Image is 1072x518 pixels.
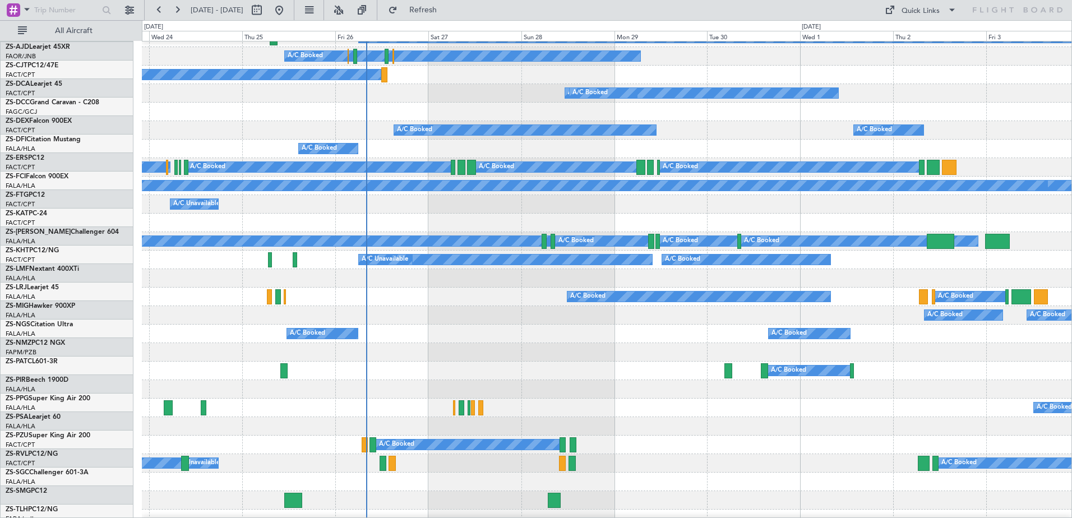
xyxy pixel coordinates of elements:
div: A/C Booked [1037,399,1072,416]
span: ZS-PPG [6,395,29,402]
span: ZS-KHT [6,247,29,254]
span: ZS-KAT [6,210,29,217]
span: ZS-SGC [6,469,29,476]
div: A/C Booked [1030,307,1065,323]
a: ZS-DCALearjet 45 [6,81,62,87]
div: A/C Booked [302,140,337,157]
span: ZS-ERS [6,155,28,161]
a: FALA/HLA [6,237,35,246]
span: ZS-PZU [6,432,29,439]
span: ZS-RVL [6,451,28,457]
a: ZS-PPGSuper King Air 200 [6,395,90,402]
span: ZS-PAT [6,358,27,365]
div: A/C Booked [771,325,807,342]
div: A/C Booked [663,233,698,249]
span: ZS-NGS [6,321,30,328]
a: ZS-PIRBeech 1900D [6,377,68,383]
a: ZS-AJDLearjet 45XR [6,44,70,50]
a: ZS-DEXFalcon 900EX [6,118,72,124]
span: ZS-DCA [6,81,30,87]
a: ZS-TLHPC12/NG [6,506,58,513]
div: A/C Booked [927,307,963,323]
a: FACT/CPT [6,89,35,98]
a: FACT/CPT [6,219,35,227]
a: FACT/CPT [6,441,35,449]
span: ZS-DCC [6,99,30,106]
a: ZS-CJTPC12/47E [6,62,58,69]
div: A/C Booked [558,233,594,249]
input: Trip Number [34,2,99,18]
div: A/C Booked [938,288,973,305]
a: ZS-FCIFalcon 900EX [6,173,68,180]
span: ZS-TLH [6,506,28,513]
a: FALA/HLA [6,385,35,394]
a: FAPM/PZB [6,348,36,357]
span: ZS-[PERSON_NAME] [6,229,71,235]
a: ZS-NMZPC12 NGX [6,340,65,346]
div: Fri 26 [335,31,428,41]
span: ZS-SMG [6,488,31,494]
div: A/C Booked [663,159,698,175]
a: FAOR/JNB [6,52,36,61]
div: A/C Booked [941,455,977,471]
a: ZS-PZUSuper King Air 200 [6,432,90,439]
a: FALA/HLA [6,293,35,301]
a: FALA/HLA [6,330,35,338]
a: ZS-MIGHawker 900XP [6,303,75,309]
a: FAGC/GCJ [6,108,37,116]
div: A/C Booked [572,85,608,101]
div: A/C Booked [190,159,225,175]
div: [DATE] [144,22,163,32]
a: FALA/HLA [6,311,35,320]
div: A/C Booked [288,48,323,64]
a: ZS-SMGPC12 [6,488,47,494]
a: FACT/CPT [6,126,35,135]
span: ZS-MIG [6,303,29,309]
a: ZS-FTGPC12 [6,192,45,198]
div: A/C Booked [379,436,414,453]
a: ZS-ERSPC12 [6,155,44,161]
div: Wed 1 [800,31,893,41]
a: ZS-NGSCitation Ultra [6,321,73,328]
div: A/C Unavailable [362,251,408,268]
span: ZS-FTG [6,192,29,198]
span: Refresh [400,6,447,14]
a: FALA/HLA [6,422,35,431]
span: ZS-DEX [6,118,29,124]
button: All Aircraft [12,22,122,40]
div: A/C Booked [479,159,514,175]
a: FACT/CPT [6,459,35,468]
div: Wed 24 [149,31,242,41]
a: FALA/HLA [6,478,35,486]
div: A/C Booked [744,233,779,249]
a: ZS-KHTPC12/NG [6,247,59,254]
div: A/C Booked [568,85,603,101]
span: ZS-NMZ [6,340,31,346]
div: A/C Booked [397,122,432,138]
a: ZS-LRJLearjet 45 [6,284,59,291]
span: ZS-CJT [6,62,27,69]
div: Thu 2 [893,31,986,41]
a: FACT/CPT [6,71,35,79]
a: FALA/HLA [6,404,35,412]
div: A/C Unavailable [173,196,220,212]
a: ZS-LMFNextant 400XTi [6,266,79,272]
a: ZS-PATCL601-3R [6,358,58,365]
span: ZS-PSA [6,414,29,420]
span: ZS-DFI [6,136,26,143]
a: ZS-KATPC-24 [6,210,47,217]
a: FALA/HLA [6,182,35,190]
a: ZS-SGCChallenger 601-3A [6,469,89,476]
a: ZS-RVLPC12/NG [6,451,58,457]
div: A/C Booked [570,288,606,305]
div: A/C Unavailable [173,455,220,471]
div: Quick Links [902,6,940,17]
span: All Aircraft [29,27,118,35]
span: [DATE] - [DATE] [191,5,243,15]
a: ZS-[PERSON_NAME]Challenger 604 [6,229,119,235]
button: Quick Links [879,1,962,19]
div: Sat 27 [428,31,521,41]
span: ZS-LMF [6,266,29,272]
a: ZS-PSALearjet 60 [6,414,61,420]
div: Thu 25 [242,31,335,41]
